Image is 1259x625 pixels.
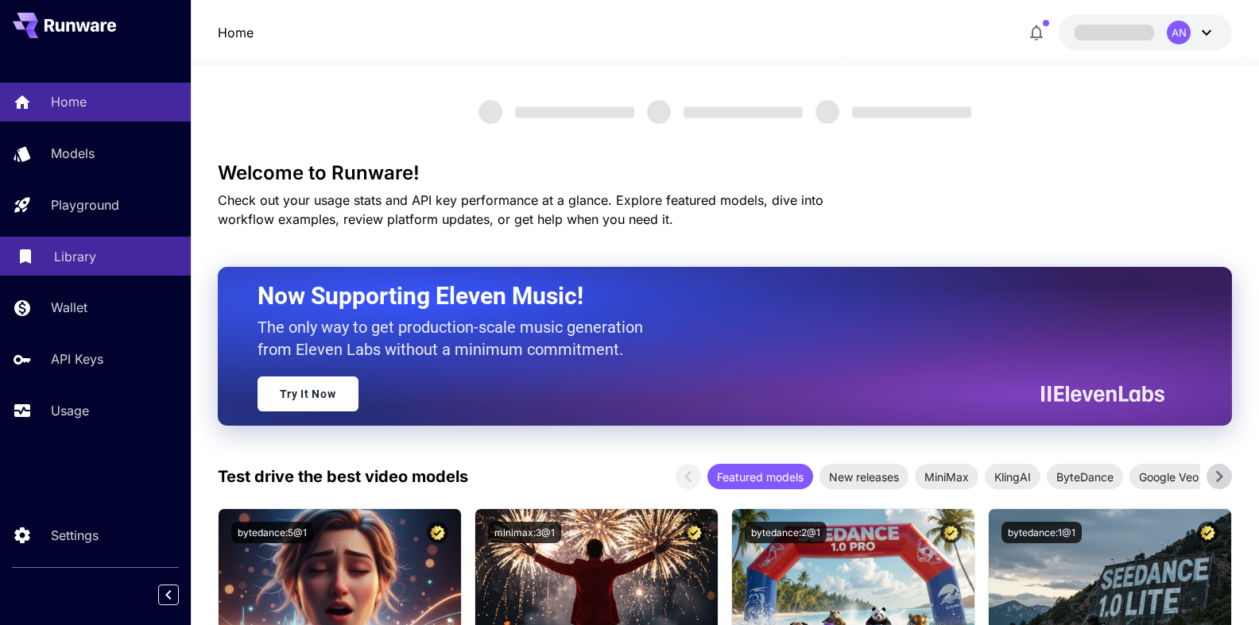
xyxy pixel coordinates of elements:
[54,247,96,266] p: Library
[1047,464,1123,489] div: ByteDance
[1197,522,1218,543] button: Certified Model – Vetted for best performance and includes a commercial license.
[218,23,254,42] a: Home
[51,195,119,214] p: Playground
[684,522,705,543] button: Certified Model – Vetted for best performance and includes a commercial license.
[1047,469,1123,485] span: ByteDance
[51,349,103,368] p: API Keys
[985,464,1040,489] div: KlingAI
[915,464,978,489] div: MiniMax
[488,522,561,543] button: minimax:3@1
[1167,21,1191,44] div: AN
[51,144,95,163] p: Models
[985,469,1040,485] span: KlingAI
[940,522,962,543] button: Certified Model – Vetted for best performance and includes a commercial license.
[707,464,813,489] div: Featured models
[231,522,313,543] button: bytedance:5@1
[258,316,655,361] p: The only way to get production-scale music generation from Eleven Labs without a minimum commitment.
[707,469,813,485] span: Featured models
[745,522,827,543] button: bytedance:2@1
[51,401,89,420] p: Usage
[427,522,448,543] button: Certified Model – Vetted for best performance and includes a commercial license.
[51,526,99,545] p: Settings
[915,469,978,485] span: MiniMax
[218,192,823,227] span: Check out your usage stats and API key performance at a glance. Explore featured models, dive int...
[51,298,87,317] p: Wallet
[218,23,254,42] nav: breadcrumb
[819,469,908,485] span: New releases
[170,581,191,609] div: Collapse sidebar
[1129,464,1208,489] div: Google Veo
[258,281,1153,311] h2: Now Supporting Eleven Music!
[218,162,1233,184] h3: Welcome to Runware!
[1001,522,1082,543] button: bytedance:1@1
[51,92,87,111] p: Home
[1129,469,1208,485] span: Google Veo
[218,465,468,488] p: Test drive the best video models
[819,464,908,489] div: New releases
[1059,14,1232,51] button: AN
[158,584,179,605] button: Collapse sidebar
[258,376,358,411] a: Try It Now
